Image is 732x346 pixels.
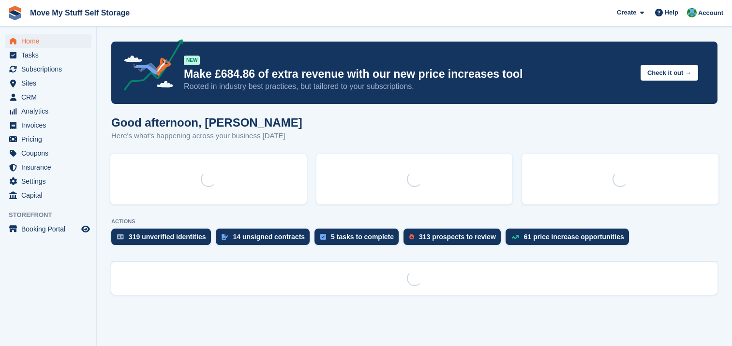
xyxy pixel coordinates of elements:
span: Coupons [21,146,79,160]
a: 5 tasks to complete [314,229,403,250]
span: Insurance [21,160,79,174]
a: menu [5,48,91,62]
img: prospect-51fa495bee0391a8d652442698ab0144808aea92771e9ea1ae160a38d050c398.svg [409,234,414,240]
span: Invoices [21,118,79,132]
a: menu [5,132,91,146]
a: 14 unsigned contracts [216,229,315,250]
p: Make £684.86 of extra revenue with our new price increases tool [184,67,633,81]
a: menu [5,104,91,118]
span: Storefront [9,210,96,220]
img: price-adjustments-announcement-icon-8257ccfd72463d97f412b2fc003d46551f7dbcb40ab6d574587a9cd5c0d94... [116,39,183,94]
div: 319 unverified identities [129,233,206,241]
a: menu [5,76,91,90]
a: menu [5,188,91,202]
span: Booking Portal [21,222,79,236]
a: menu [5,146,91,160]
div: NEW [184,56,200,65]
a: menu [5,174,91,188]
p: Rooted in industry best practices, but tailored to your subscriptions. [184,81,633,92]
span: Create [617,8,636,17]
span: Pricing [21,132,79,146]
img: stora-icon-8386f47178a22dfd0bd8f6a31ec36ba5ce8667c1dd55bd0f319d3a0aa187defe.svg [8,6,22,20]
div: 5 tasks to complete [331,233,394,241]
h1: Good afternoon, [PERSON_NAME] [111,116,302,129]
div: 61 price increase opportunities [524,233,624,241]
span: Subscriptions [21,62,79,76]
a: 313 prospects to review [403,229,506,250]
a: 319 unverified identities [111,229,216,250]
span: CRM [21,90,79,104]
span: Account [698,8,723,18]
img: task-75834270c22a3079a89374b754ae025e5fb1db73e45f91037f5363f120a921f8.svg [320,234,326,240]
span: Capital [21,188,79,202]
img: contract_signature_icon-13c848040528278c33f63329250d36e43548de30e8caae1d1a13099fd9432cc5.svg [222,234,228,240]
img: verify_identity-adf6edd0f0f0b5bbfe63781bf79b02c33cf7c696d77639b501bdc392416b5a36.svg [117,234,124,240]
span: Tasks [21,48,79,62]
span: Help [665,8,678,17]
a: menu [5,222,91,236]
a: menu [5,34,91,48]
div: 14 unsigned contracts [233,233,305,241]
a: menu [5,160,91,174]
button: Check it out → [641,65,698,81]
span: Settings [21,174,79,188]
a: menu [5,118,91,132]
a: menu [5,90,91,104]
div: 313 prospects to review [419,233,496,241]
a: Preview store [80,223,91,235]
span: Analytics [21,104,79,118]
span: Home [21,34,79,48]
p: ACTIONS [111,218,717,225]
span: Sites [21,76,79,90]
a: menu [5,62,91,76]
img: Dan [687,8,697,17]
a: 61 price increase opportunities [506,229,634,250]
img: price_increase_opportunities-93ffe204e8149a01c8c9dc8f82e8f89637d9d84a8eef4429ea346261dce0b2c0.svg [511,235,519,239]
p: Here's what's happening across your business [DATE] [111,130,302,142]
a: Move My Stuff Self Storage [26,5,134,21]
